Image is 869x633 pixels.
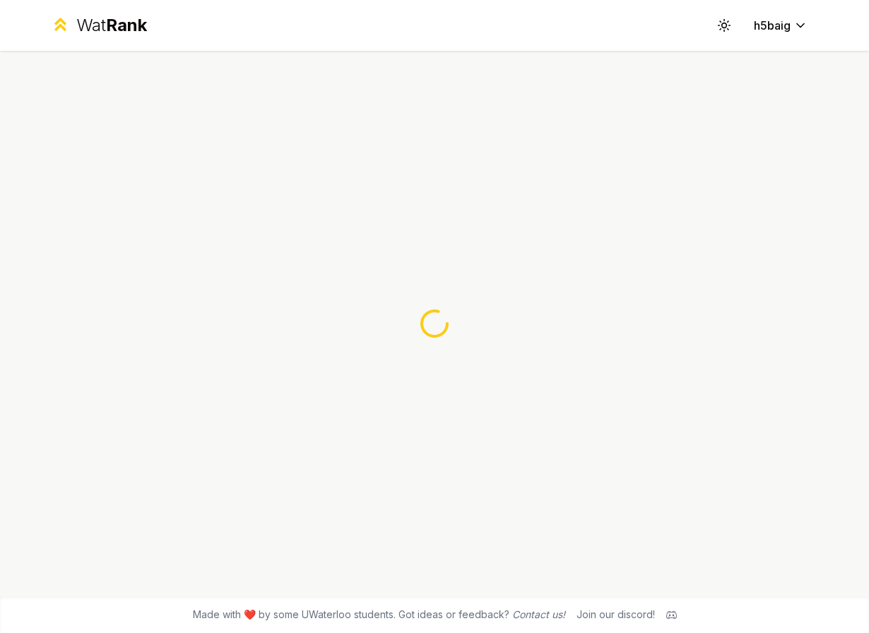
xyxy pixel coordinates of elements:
button: h5baig [743,13,819,38]
span: Made with ❤️ by some UWaterloo students. Got ideas or feedback? [193,608,565,622]
a: WatRank [50,14,147,37]
span: Rank [106,15,147,35]
div: Wat [76,14,147,37]
span: h5baig [754,17,791,34]
a: Contact us! [512,608,565,620]
div: Join our discord! [577,608,655,622]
